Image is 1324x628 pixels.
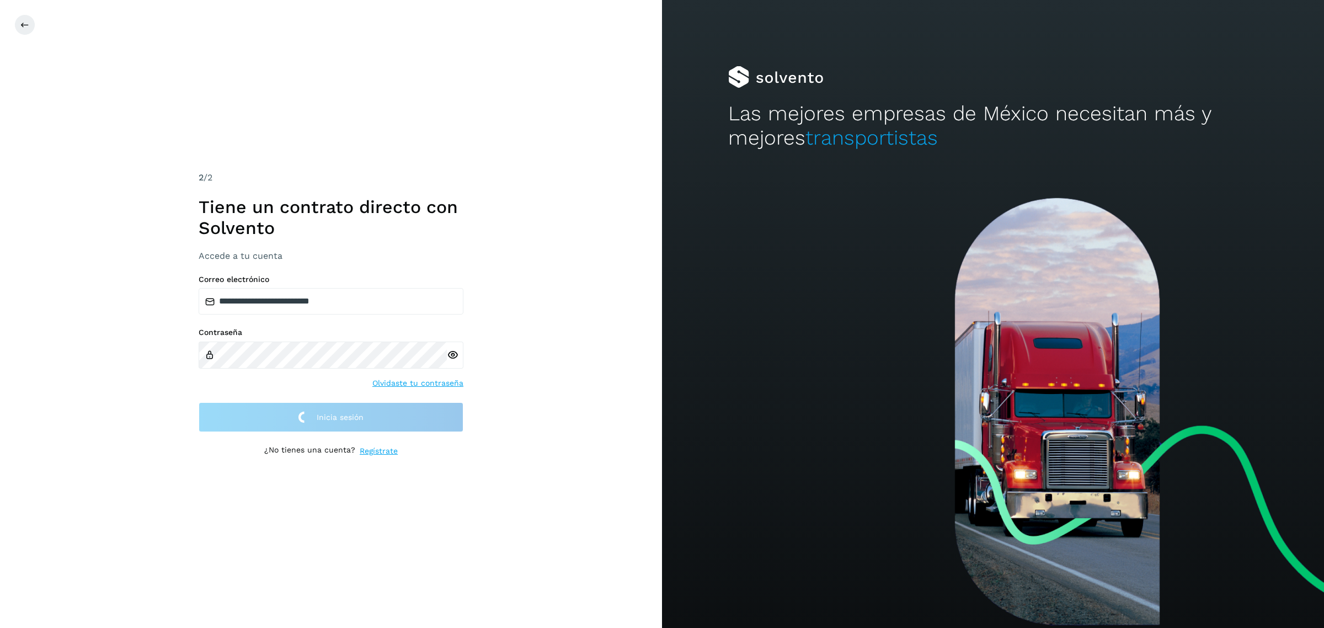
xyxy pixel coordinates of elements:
h3: Accede a tu cuenta [199,251,463,261]
div: /2 [199,171,463,184]
p: ¿No tienes una cuenta? [264,445,355,457]
a: Olvidaste tu contraseña [372,377,463,389]
button: Inicia sesión [199,402,463,433]
a: Regístrate [360,445,398,457]
label: Correo electrónico [199,275,463,284]
h2: Las mejores empresas de México necesitan más y mejores [728,102,1258,151]
h1: Tiene un contrato directo con Solvento [199,196,463,239]
span: transportistas [805,126,938,150]
span: 2 [199,172,204,183]
label: Contraseña [199,328,463,337]
span: Inicia sesión [317,413,364,421]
